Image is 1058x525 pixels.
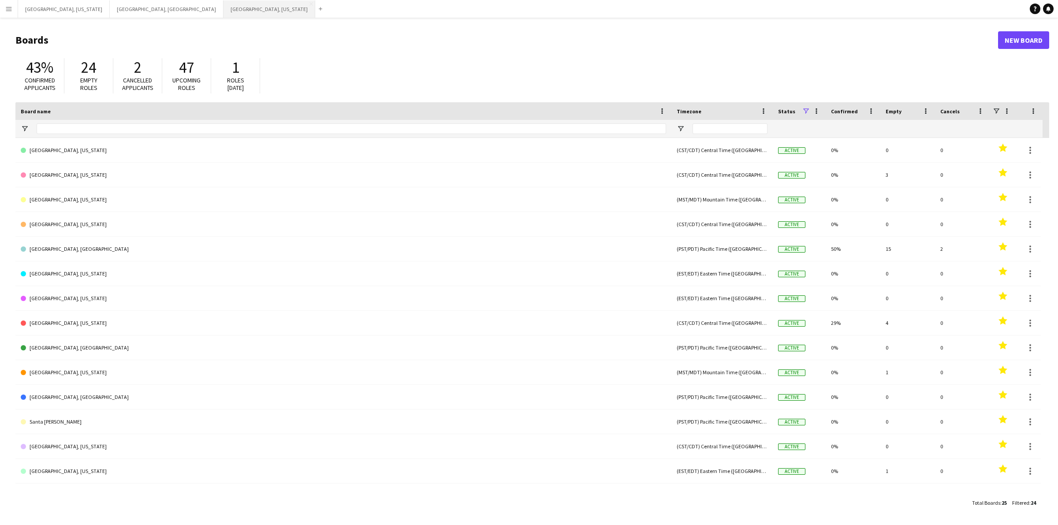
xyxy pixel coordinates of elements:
span: Roles [DATE] [227,76,244,92]
input: Timezone Filter Input [693,123,767,134]
div: 1 [880,459,935,483]
span: 25 [1002,499,1007,506]
span: Confirmed [831,108,858,115]
span: 24 [1031,499,1036,506]
button: Open Filter Menu [677,125,685,133]
div: 0% [826,335,880,360]
span: Status [778,108,795,115]
span: Cancelled applicants [122,76,153,92]
span: Board name [21,108,51,115]
div: 0 [935,410,990,434]
a: [GEOGRAPHIC_DATA], [GEOGRAPHIC_DATA] [21,335,666,360]
span: 43% [26,58,53,77]
div: 0 [935,212,990,236]
a: [GEOGRAPHIC_DATA], [GEOGRAPHIC_DATA] [21,484,666,508]
div: : [1012,494,1036,511]
div: 0 [880,187,935,212]
a: [GEOGRAPHIC_DATA], [US_STATE] [21,261,666,286]
div: (PST/PDT) Pacific Time ([GEOGRAPHIC_DATA] & [GEOGRAPHIC_DATA]) [671,385,773,409]
div: 0 [935,360,990,384]
div: 0 [880,212,935,236]
div: 0% [826,434,880,458]
span: Filtered [1012,499,1029,506]
span: Active [778,147,805,154]
div: (PST/PDT) Pacific Time ([GEOGRAPHIC_DATA] & [GEOGRAPHIC_DATA]) [671,335,773,360]
span: Confirmed applicants [24,76,56,92]
div: 0% [826,410,880,434]
a: [GEOGRAPHIC_DATA], [US_STATE] [21,311,666,335]
span: Active [778,419,805,425]
div: 0% [826,261,880,286]
div: (CST/CDT) Central Time ([GEOGRAPHIC_DATA] & [GEOGRAPHIC_DATA]) [671,138,773,162]
div: 1 [880,360,935,384]
div: 0 [935,286,990,310]
a: Santa [PERSON_NAME] [21,410,666,434]
span: Active [778,246,805,253]
div: 0 [935,434,990,458]
span: 47 [179,58,194,77]
div: (PST/PDT) Pacific Time ([GEOGRAPHIC_DATA] & [GEOGRAPHIC_DATA]) [671,484,773,508]
div: 15 [880,237,935,261]
h1: Boards [15,34,998,47]
div: 0 [935,335,990,360]
div: : [972,494,1007,511]
div: 0 [935,261,990,286]
span: Active [778,271,805,277]
button: [GEOGRAPHIC_DATA], [US_STATE] [18,0,110,18]
div: 0% [826,138,880,162]
div: 0 [880,286,935,310]
div: (MST/MDT) Mountain Time ([GEOGRAPHIC_DATA] & [GEOGRAPHIC_DATA]) [671,187,773,212]
div: (EST/EDT) Eastern Time ([GEOGRAPHIC_DATA] & [GEOGRAPHIC_DATA]) [671,261,773,286]
div: 0 [935,459,990,483]
a: [GEOGRAPHIC_DATA], [US_STATE] [21,459,666,484]
a: [GEOGRAPHIC_DATA], [US_STATE] [21,187,666,212]
span: Total Boards [972,499,1000,506]
div: 0% [826,459,880,483]
div: (PST/PDT) Pacific Time ([GEOGRAPHIC_DATA] & [GEOGRAPHIC_DATA]) [671,237,773,261]
span: Cancels [940,108,960,115]
span: Empty roles [80,76,97,92]
div: 0% [826,163,880,187]
div: 2 [935,237,990,261]
div: 0% [826,484,880,508]
span: Active [778,345,805,351]
span: 1 [232,58,239,77]
span: 2 [134,58,142,77]
div: (CST/CDT) Central Time ([GEOGRAPHIC_DATA] & [GEOGRAPHIC_DATA]) [671,163,773,187]
div: 0% [826,385,880,409]
div: 29% [826,311,880,335]
span: Active [778,172,805,179]
div: 0% [826,212,880,236]
button: [GEOGRAPHIC_DATA], [US_STATE] [224,0,315,18]
span: Active [778,197,805,203]
div: (MST/MDT) Mountain Time ([GEOGRAPHIC_DATA] & [GEOGRAPHIC_DATA]) [671,360,773,384]
span: Active [778,394,805,401]
button: Open Filter Menu [21,125,29,133]
span: 24 [81,58,96,77]
div: 0 [880,385,935,409]
a: [GEOGRAPHIC_DATA], [US_STATE] [21,360,666,385]
div: 0 [935,187,990,212]
div: 0 [880,335,935,360]
div: 0 [880,410,935,434]
a: New Board [998,31,1049,49]
div: 0 [935,138,990,162]
div: 0% [826,360,880,384]
a: [GEOGRAPHIC_DATA], [GEOGRAPHIC_DATA] [21,385,666,410]
div: (PST/PDT) Pacific Time ([GEOGRAPHIC_DATA] & [GEOGRAPHIC_DATA]) [671,410,773,434]
div: 0 [880,261,935,286]
span: Active [778,221,805,228]
div: (CST/CDT) Central Time ([GEOGRAPHIC_DATA] & [GEOGRAPHIC_DATA]) [671,212,773,236]
div: 0 [880,484,935,508]
div: (EST/EDT) Eastern Time ([GEOGRAPHIC_DATA] & [GEOGRAPHIC_DATA]) [671,459,773,483]
div: 0 [935,385,990,409]
div: 0 [935,163,990,187]
div: 0% [826,286,880,310]
input: Board name Filter Input [37,123,666,134]
a: [GEOGRAPHIC_DATA], [US_STATE] [21,212,666,237]
button: [GEOGRAPHIC_DATA], [GEOGRAPHIC_DATA] [110,0,224,18]
span: Active [778,468,805,475]
span: Empty [886,108,902,115]
div: (EST/EDT) Eastern Time ([GEOGRAPHIC_DATA] & [GEOGRAPHIC_DATA]) [671,286,773,310]
a: [GEOGRAPHIC_DATA], [US_STATE] [21,163,666,187]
